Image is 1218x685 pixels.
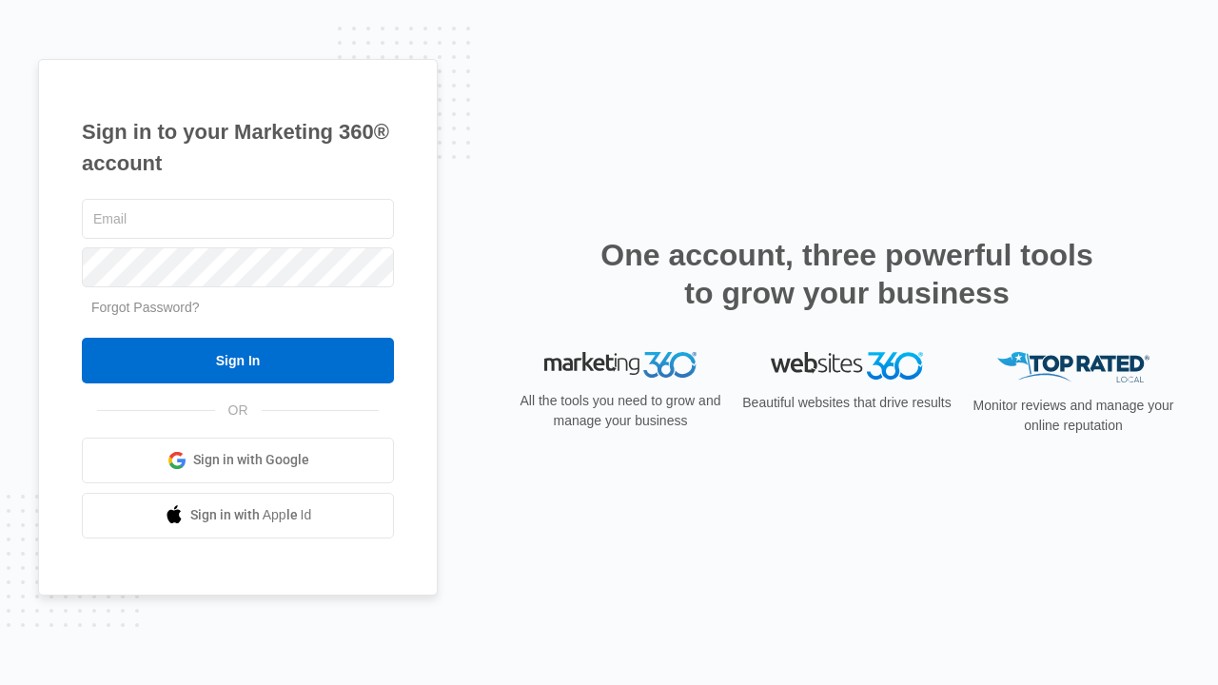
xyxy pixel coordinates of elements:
[82,338,394,383] input: Sign In
[215,401,262,421] span: OR
[595,236,1099,312] h2: One account, three powerful tools to grow your business
[740,393,953,413] p: Beautiful websites that drive results
[193,450,309,470] span: Sign in with Google
[997,352,1149,383] img: Top Rated Local
[771,352,923,380] img: Websites 360
[544,352,697,379] img: Marketing 360
[91,300,200,315] a: Forgot Password?
[82,199,394,239] input: Email
[190,505,312,525] span: Sign in with Apple Id
[82,116,394,179] h1: Sign in to your Marketing 360® account
[514,391,727,431] p: All the tools you need to grow and manage your business
[967,396,1180,436] p: Monitor reviews and manage your online reputation
[82,438,394,483] a: Sign in with Google
[82,493,394,538] a: Sign in with Apple Id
